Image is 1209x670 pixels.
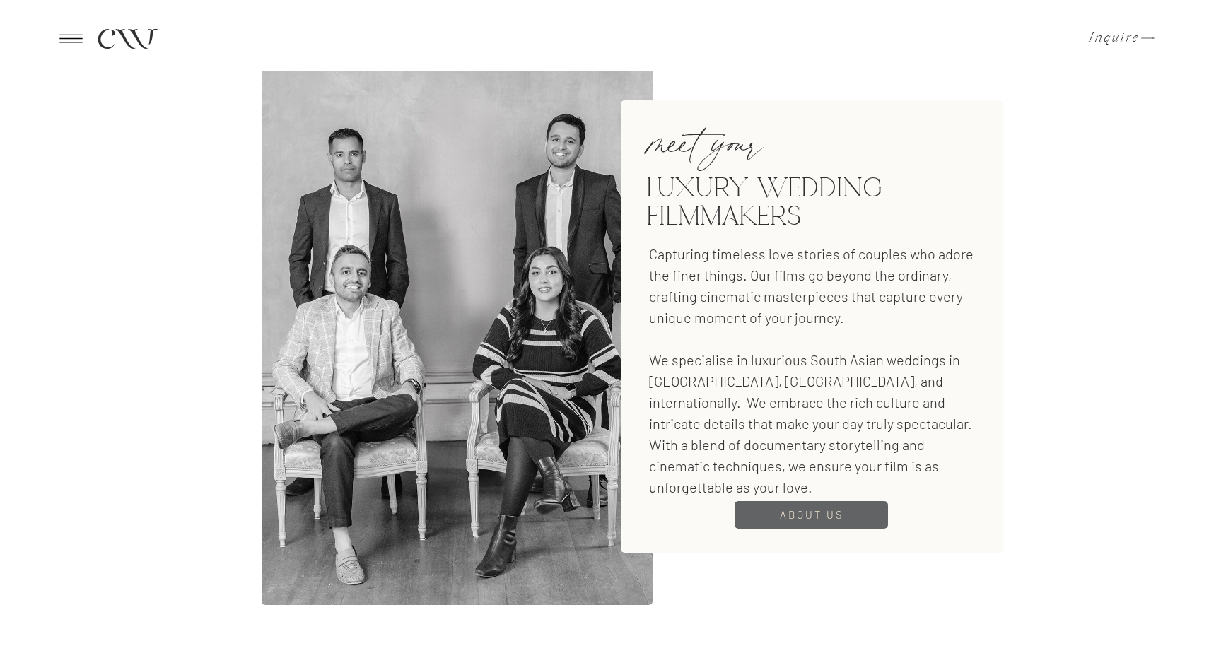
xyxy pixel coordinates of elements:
p: Capturing timeless love stories of couples who adore the finer things. Our films go beyond the or... [649,243,981,481]
h2: meet your [649,126,800,159]
h1: Luxury wedding filmmakers [646,175,953,237]
a: About us [773,506,851,524]
a: Inquire [1089,31,1131,45]
a: CW [97,25,156,51]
